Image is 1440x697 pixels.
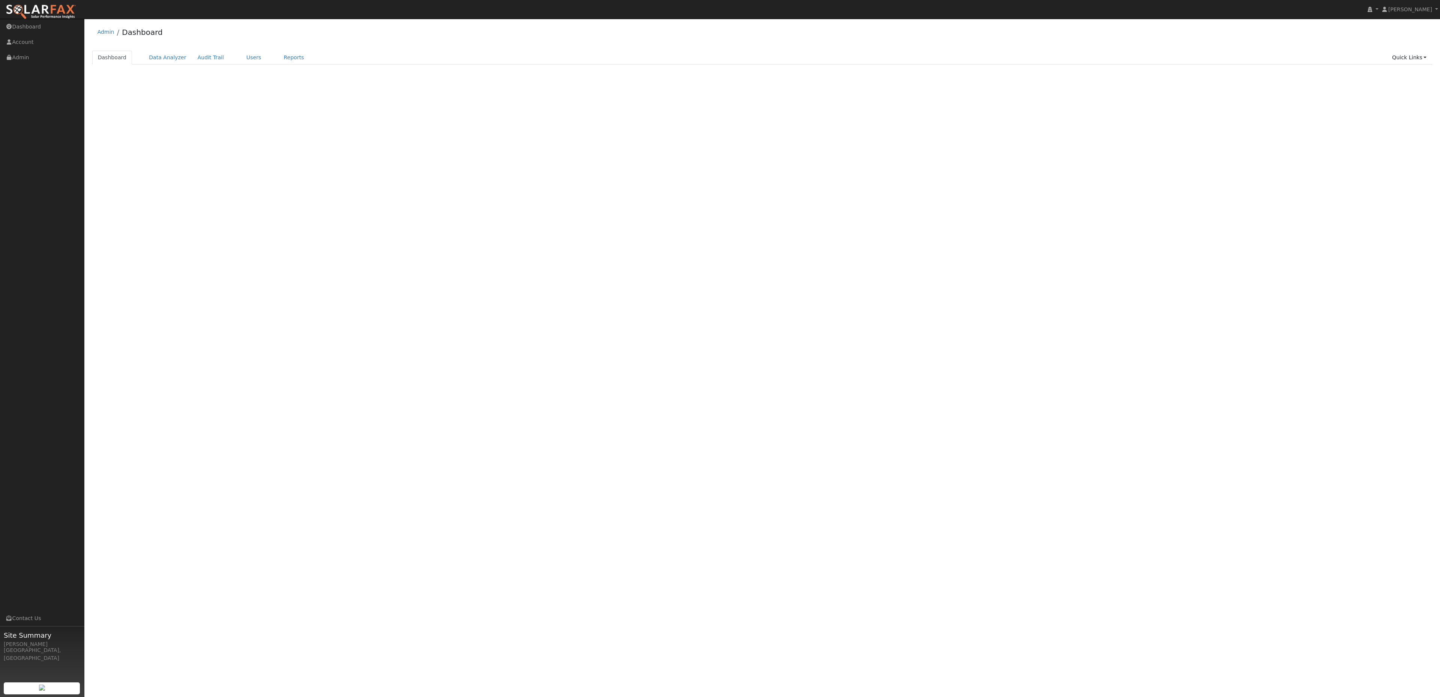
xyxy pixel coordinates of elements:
a: Reports [278,51,310,65]
a: Quick Links [1386,51,1432,65]
a: Admin [97,29,114,35]
span: [PERSON_NAME] [1388,6,1432,12]
a: Users [241,51,267,65]
img: retrieve [39,685,45,691]
a: Dashboard [122,28,163,37]
span: Site Summary [4,630,80,640]
a: Audit Trail [192,51,229,65]
div: [GEOGRAPHIC_DATA], [GEOGRAPHIC_DATA] [4,646,80,662]
img: SolarFax [6,4,76,20]
a: Data Analyzer [143,51,192,65]
div: [PERSON_NAME] [4,640,80,648]
a: Dashboard [92,51,132,65]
